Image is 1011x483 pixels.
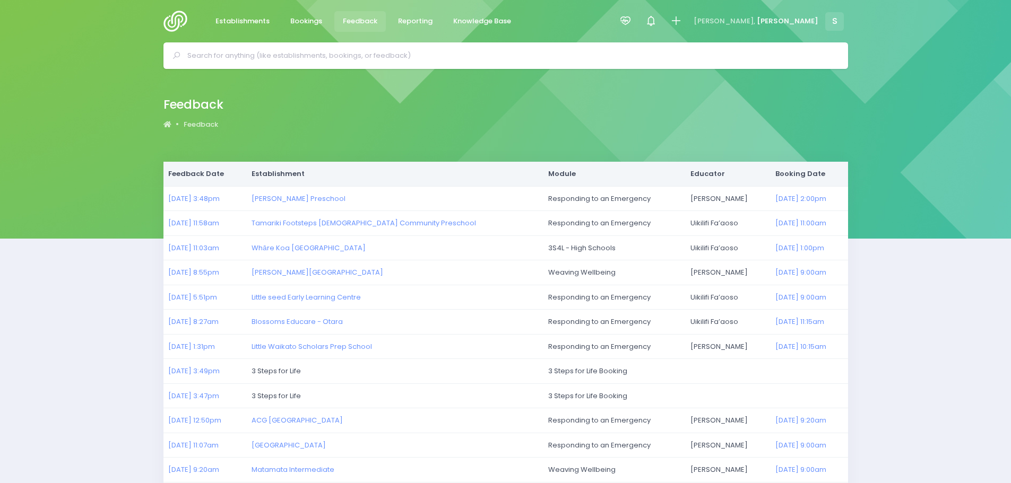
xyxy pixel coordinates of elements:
a: [DATE] 3:48pm [168,194,220,204]
a: [DATE] 3:49pm [168,366,220,376]
th: Module [543,162,685,186]
a: Bookings [282,11,331,32]
a: [DATE] 8:27am [168,317,219,327]
td: Responding to an Emergency [543,334,685,359]
a: [DATE] 9:00am [775,292,826,302]
a: Blossoms Educare - Otara [252,317,343,327]
td: Responding to an Emergency [543,310,685,335]
a: [DATE] 9:20am [168,464,219,475]
td: Responding to an Emergency [543,211,685,236]
td: 3 Steps for Life Booking [543,383,848,408]
td: Responding to an Emergency [543,433,685,458]
a: ACG [GEOGRAPHIC_DATA] [252,415,343,425]
span: S [825,12,844,31]
a: [DATE] 1:00pm [775,243,824,253]
td: Uikilifi Fa’aoso [685,310,771,335]
a: [DATE] 9:00am [775,267,826,277]
td: Responding to an Emergency [543,186,685,211]
a: Tamariki Footsteps [DEMOGRAPHIC_DATA] Community Preschool [252,218,476,228]
td: [PERSON_NAME] [685,260,771,285]
a: [DATE] 2:00pm [775,194,826,204]
a: Little Waikato Scholars Prep School [252,341,372,352]
th: Educator [685,162,771,186]
td: Responding to an Emergency [543,408,685,433]
td: Responding to an Emergency [543,285,685,310]
a: [DATE] 1:31pm [168,341,215,352]
span: Knowledge Base [453,16,511,27]
a: [DATE] 8:55pm [168,267,219,277]
span: Bookings [290,16,322,27]
span: [PERSON_NAME], [694,16,755,27]
a: [DATE] 11:58am [168,218,219,228]
h2: Feedback [163,98,223,112]
span: 3 Steps for Life [252,391,301,401]
th: Feedback Date [163,162,247,186]
a: [DATE] 11:15am [775,317,824,327]
a: Reporting [390,11,442,32]
td: Weaving Wellbeing [543,458,685,482]
a: Matamata Intermediate [252,464,334,475]
span: [PERSON_NAME] [757,16,818,27]
a: [DATE] 10:15am [775,341,826,352]
td: [PERSON_NAME] [685,433,771,458]
td: [PERSON_NAME] [685,334,771,359]
img: Logo [163,11,194,32]
a: Little seed Early Learning Centre [252,292,361,302]
a: [DATE] 9:00am [775,440,826,450]
a: Whāre Koa [GEOGRAPHIC_DATA] [252,243,365,253]
a: Feedback [184,119,218,130]
a: Establishments [207,11,279,32]
a: [PERSON_NAME] Preschool [252,194,345,204]
td: 3S4L - High Schools [543,235,685,260]
td: Uikilifi Fa’aoso [685,235,771,260]
span: Reporting [398,16,433,27]
a: [DATE] 5:51pm [168,292,217,302]
th: Booking Date [771,162,848,186]
a: [DATE] 9:00am [775,464,826,475]
span: Feedback [343,16,377,27]
td: Uikilifi Fa’aoso [685,285,771,310]
input: Search for anything (like establishments, bookings, or feedback) [187,48,833,64]
a: Knowledge Base [445,11,520,32]
a: Feedback [334,11,386,32]
td: [PERSON_NAME] [685,458,771,482]
a: [DATE] 11:00am [775,218,826,228]
a: [DATE] 11:03am [168,243,219,253]
th: Establishment [247,162,543,186]
a: [DATE] 12:50pm [168,415,221,425]
a: [DATE] 11:07am [168,440,219,450]
a: [PERSON_NAME][GEOGRAPHIC_DATA] [252,267,383,277]
td: Uikilifi Fa’aoso [685,211,771,236]
a: [GEOGRAPHIC_DATA] [252,440,326,450]
a: [DATE] 9:20am [775,415,826,425]
a: [DATE] 3:47pm [168,391,219,401]
td: 3 Steps for Life Booking [543,359,848,384]
td: Weaving Wellbeing [543,260,685,285]
td: [PERSON_NAME] [685,186,771,211]
span: Establishments [215,16,270,27]
td: [PERSON_NAME] [685,408,771,433]
span: 3 Steps for Life [252,366,301,376]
